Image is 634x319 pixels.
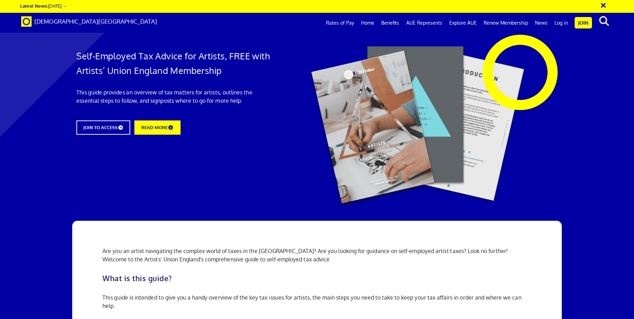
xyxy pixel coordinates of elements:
p: Are you an artist navigating the complex world of taxes in the [GEOGRAPHIC_DATA]? Are you looking... [102,247,532,263]
a: Rates of Pay [323,14,358,32]
a: AUE Represents [403,14,446,32]
a: Join [575,17,592,28]
a: News [532,14,551,32]
a: Brand [DEMOGRAPHIC_DATA][GEOGRAPHIC_DATA] [16,13,162,30]
a: Explore AUE [446,14,480,32]
h1: Self-Employed Tax Advice for Artists, FREE with Artists’ Union England Membership [76,49,271,78]
a: Benefits [378,14,403,32]
p: This guide provides an overview of tax matters for artists, outlines the essential steps to follo... [76,88,271,105]
h2: What is this guide? [102,274,532,282]
a: Latest News:[DATE] → [20,3,67,9]
span: [DEMOGRAPHIC_DATA][GEOGRAPHIC_DATA] [34,18,157,25]
a: JOIN TO ACCESS [76,120,130,135]
a: Home [358,14,378,32]
p: This guide is intended to give you a handy overview of the key tax issues for artists, the main s... [102,293,532,310]
a: READ MORE [134,120,180,135]
a: Renew Membership [480,14,532,32]
strong: Latest News: [20,3,48,9]
button: search [593,14,615,28]
a: Log in [551,14,572,32]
